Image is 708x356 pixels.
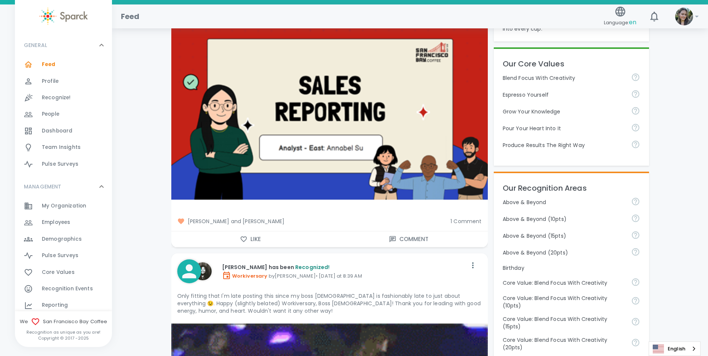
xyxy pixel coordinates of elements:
[24,41,47,49] p: GENERAL
[503,215,625,223] p: Above & Beyond (10pts)
[42,202,86,210] span: My Organization
[42,235,82,243] span: Demographics
[42,94,71,102] span: Recognize!
[450,218,481,225] span: 1 Comment
[503,232,625,240] p: Above & Beyond (15pts)
[631,231,640,240] svg: For going above and beyond!
[42,269,75,276] span: Core Values
[42,61,56,68] span: Feed
[295,263,330,271] span: Recognized!
[631,247,640,256] svg: For going above and beyond!
[24,183,62,190] p: MANAGEMENT
[503,125,625,132] p: Pour Your Heart Into It
[15,264,112,281] a: Core Values
[15,281,112,297] a: Recognition Events
[503,141,625,149] p: Produce Results The Right Way
[631,140,640,149] svg: Find success working together and doing the right thing
[15,56,112,175] div: GENERAL
[42,127,72,135] span: Dashboard
[503,182,640,194] p: Our Recognition Areas
[631,278,640,287] svg: Achieve goals today and innovate for tomorrow
[631,296,640,305] svg: Achieve goals today and innovate for tomorrow
[15,175,112,198] div: MANAGEMENT
[604,18,636,28] span: Language:
[177,292,482,315] p: Only fitting that I'm late posting this since my boss [DEMOGRAPHIC_DATA] is fashionably late to j...
[631,197,640,206] svg: For going above and beyond!
[631,317,640,326] svg: Achieve goals today and innovate for tomorrow
[15,73,112,90] a: Profile
[222,263,467,271] p: [PERSON_NAME] has been
[649,342,700,356] a: English
[194,262,212,280] img: Picture of Angel Coloyan
[15,139,112,156] a: Team Insights
[503,74,625,82] p: Blend Focus With Creativity
[15,156,112,172] a: Pulse Surveys
[503,315,625,330] p: Core Value: Blend Focus With Creativity (15pts)
[42,110,59,118] span: People
[222,271,467,280] p: by [PERSON_NAME] • [DATE] at 8:39 AM
[503,108,625,115] p: Grow Your Knowledge
[42,78,59,85] span: Profile
[330,231,488,247] button: Comment
[601,3,639,30] button: Language:en
[177,218,445,225] span: [PERSON_NAME] and [PERSON_NAME]
[171,22,488,200] img: https://api.sparckco.com/rails/active_storage/blobs/redirect/eyJfcmFpbHMiOnsibWVzc2FnZSI6IkJBaHBB...
[631,73,640,82] svg: Achieve goals today and innovate for tomorrow
[15,231,112,247] a: Demographics
[15,56,112,73] a: Feed
[42,285,93,293] span: Recognition Events
[631,338,640,347] svg: Achieve goals today and innovate for tomorrow
[42,302,68,309] span: Reporting
[631,214,640,223] svg: For going above and beyond!
[42,144,81,151] span: Team Insights
[42,160,78,168] span: Pulse Surveys
[503,58,640,70] p: Our Core Values
[121,10,140,22] h1: Feed
[631,106,640,115] svg: Follow your curiosity and learn together
[15,317,112,326] span: We San Francisco Bay Coffee
[15,198,112,214] a: My Organization
[503,199,625,206] p: Above & Beyond
[675,7,693,25] img: Picture of Mackenzie
[503,91,625,99] p: Espresso Yourself
[649,341,701,356] div: Language
[15,335,112,341] p: Copyright © 2017 - 2025
[649,341,701,356] aside: Language selected: English
[631,123,640,132] svg: Come to work to make a difference in your own way
[15,34,112,56] div: GENERAL
[629,18,636,26] span: en
[15,7,112,25] a: Sparck logo
[15,214,112,231] a: Employees
[503,336,625,351] p: Core Value: Blend Focus With Creativity (20pts)
[15,90,112,106] a: Recognize!
[503,294,625,309] p: Core Value: Blend Focus With Creativity (10pts)
[42,219,70,226] span: Employees
[15,123,112,139] a: Dashboard
[15,106,112,122] a: People
[15,297,112,313] a: Reporting
[222,272,268,280] span: Workiversary
[171,231,330,247] button: Like
[15,329,112,335] p: Recognition as unique as you are!
[631,90,640,99] svg: Share your voice and your ideas
[39,7,88,25] img: Sparck logo
[503,279,625,287] p: Core Value: Blend Focus With Creativity
[503,249,625,256] p: Above & Beyond (20pts)
[503,264,640,272] p: Birthday
[42,252,78,259] span: Pulse Surveys
[15,247,112,264] a: Pulse Surveys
